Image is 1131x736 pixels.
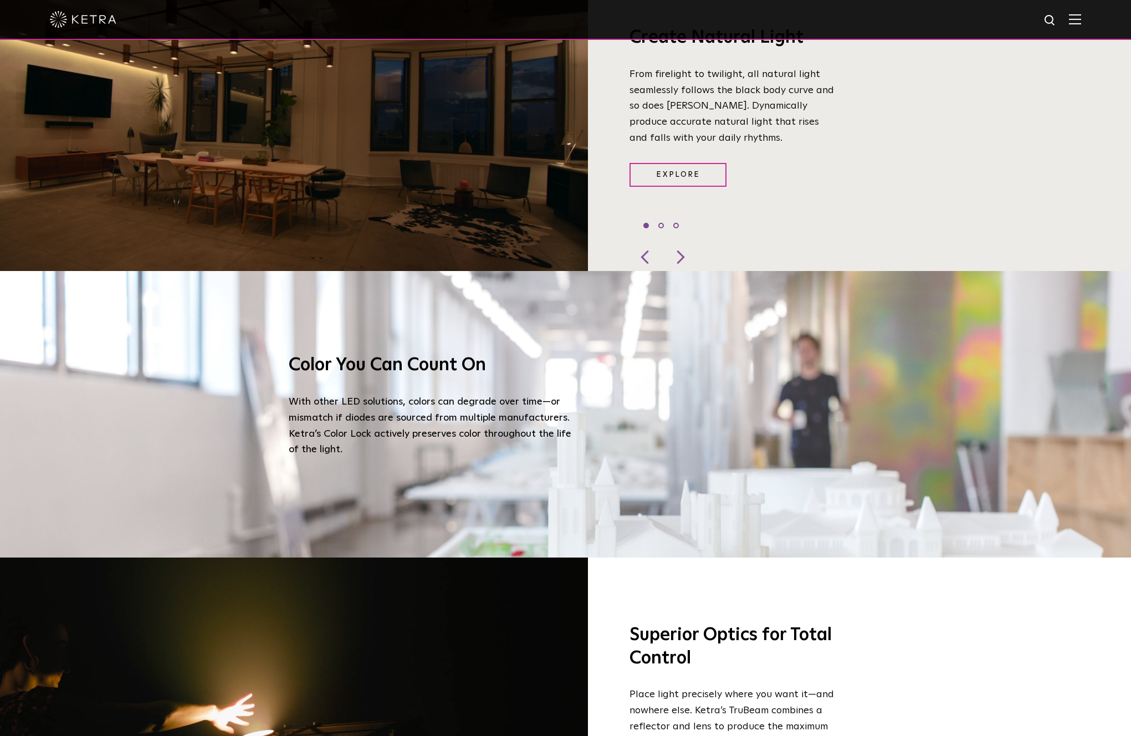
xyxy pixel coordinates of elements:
[630,67,837,146] p: From firelight to twilight, all natural light seamlessly follows the black body curve and so does...
[1043,14,1057,28] img: search icon
[289,394,577,458] p: With other LED solutions, colors can degrade over time—or mismatch if diodes are sourced from mul...
[630,624,837,670] h3: Superior Optics for Total Control
[50,11,116,28] img: ketra-logo-2019-white
[289,354,577,377] h3: Color You Can Count On
[1069,14,1081,24] img: Hamburger%20Nav.svg
[630,163,726,187] a: Explore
